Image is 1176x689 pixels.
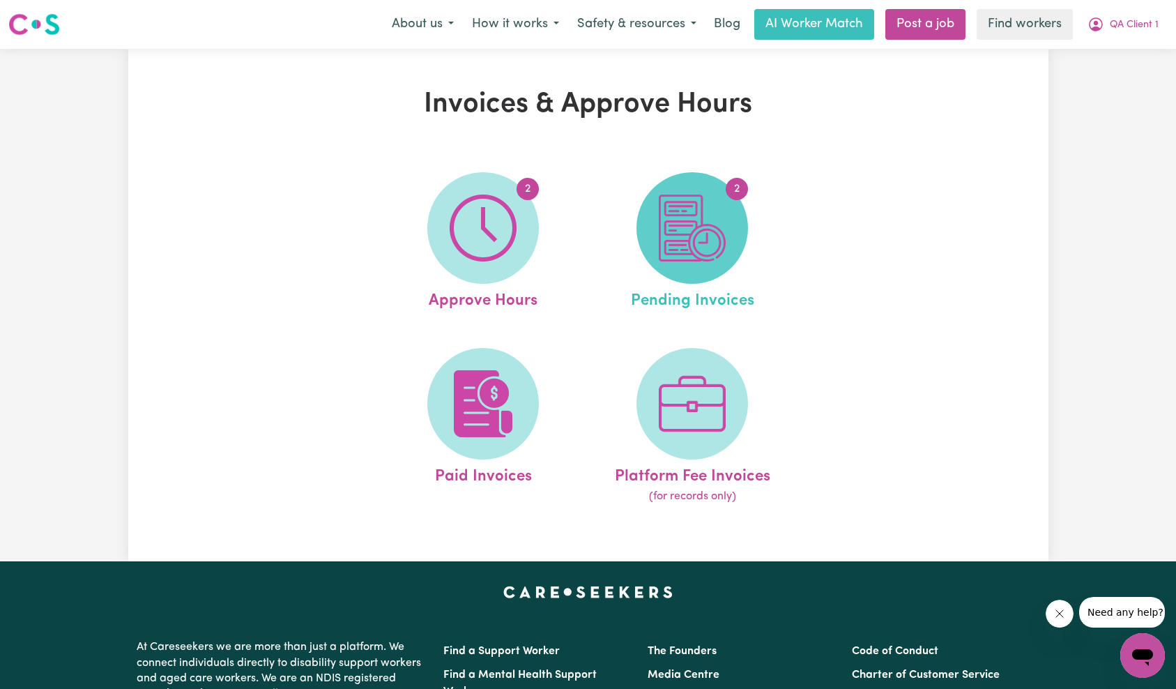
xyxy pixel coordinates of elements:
[754,9,874,40] a: AI Worker Match
[429,284,537,313] span: Approve Hours
[383,348,583,506] a: Paid Invoices
[977,9,1073,40] a: Find workers
[517,178,539,200] span: 2
[885,9,965,40] a: Post a job
[1110,17,1159,33] span: QA Client 1
[463,10,568,39] button: How it works
[631,284,754,313] span: Pending Invoices
[592,348,793,506] a: Platform Fee Invoices(for records only)
[8,12,60,37] img: Careseekers logo
[726,178,748,200] span: 2
[615,460,770,489] span: Platform Fee Invoices
[443,646,560,657] a: Find a Support Worker
[1079,597,1165,628] iframe: Message from company
[648,646,717,657] a: The Founders
[383,172,583,313] a: Approve Hours
[503,586,673,598] a: Careseekers home page
[852,646,938,657] a: Code of Conduct
[852,669,1000,681] a: Charter of Customer Service
[290,88,887,121] h1: Invoices & Approve Hours
[1078,10,1168,39] button: My Account
[649,488,736,505] span: (for records only)
[1120,633,1165,678] iframe: Button to launch messaging window
[648,669,719,681] a: Media Centre
[383,10,463,39] button: About us
[8,8,60,40] a: Careseekers logo
[568,10,705,39] button: Safety & resources
[705,9,749,40] a: Blog
[435,460,532,489] span: Paid Invoices
[592,172,793,313] a: Pending Invoices
[1046,600,1074,628] iframe: Close message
